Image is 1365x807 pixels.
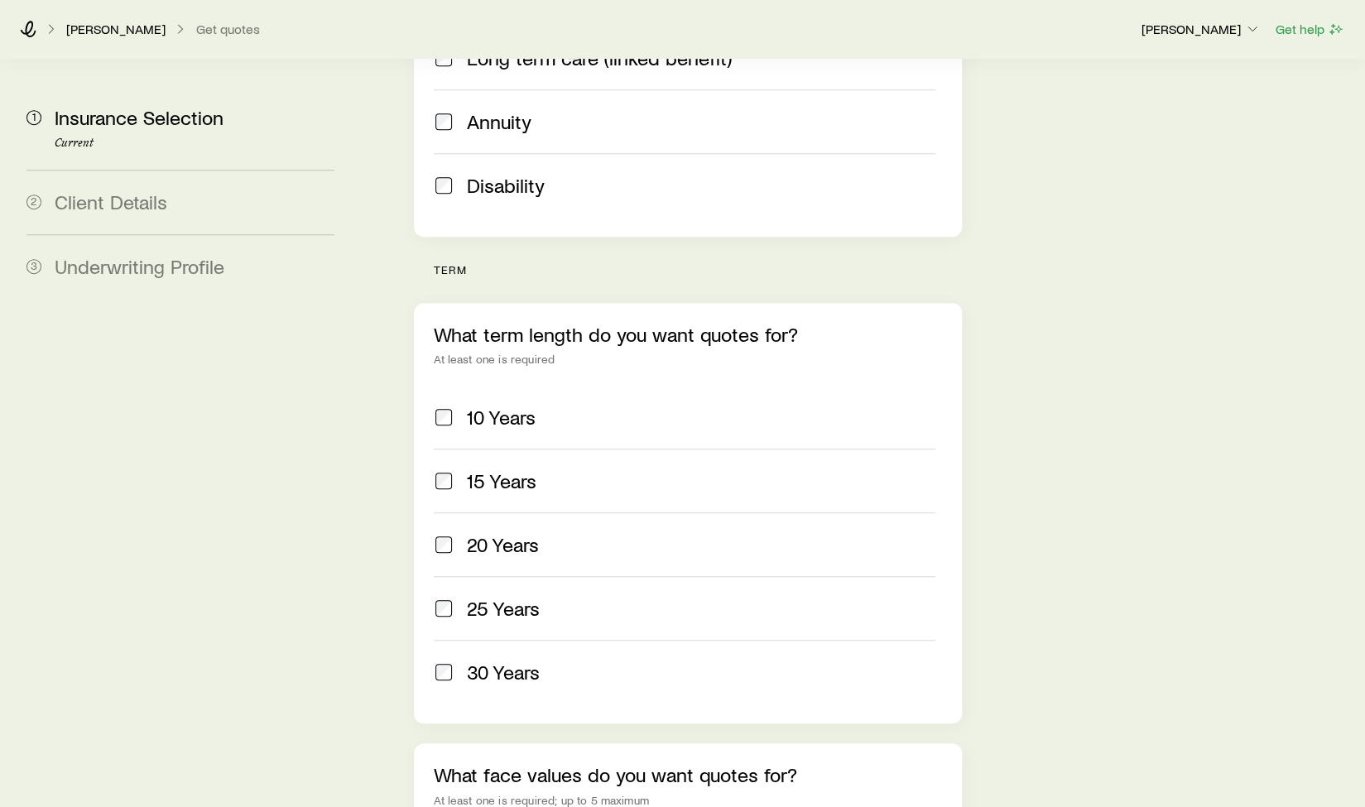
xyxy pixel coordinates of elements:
[467,660,540,684] span: 30 Years
[467,469,536,492] span: 15 Years
[55,254,224,278] span: Underwriting Profile
[434,353,941,366] div: At least one is required
[435,600,452,617] input: 25 Years
[467,533,539,556] span: 20 Years
[66,21,166,37] p: [PERSON_NAME]
[26,195,41,209] span: 2
[55,137,334,150] p: Current
[467,406,536,429] span: 10 Years
[467,174,545,197] span: Disability
[1142,21,1261,37] p: [PERSON_NAME]
[467,110,531,133] span: Annuity
[434,263,961,276] p: term
[26,110,41,125] span: 1
[435,473,452,489] input: 15 Years
[434,794,941,807] div: At least one is required; up to 5 maximum
[55,105,223,129] span: Insurance Selection
[435,664,452,680] input: 30 Years
[26,259,41,274] span: 3
[55,190,167,214] span: Client Details
[467,597,540,620] span: 25 Years
[434,323,941,346] p: What term length do you want quotes for?
[434,762,797,786] label: What face values do you want quotes for?
[1275,20,1345,39] button: Get help
[1141,20,1262,40] button: [PERSON_NAME]
[435,409,452,425] input: 10 Years
[435,113,452,130] input: Annuity
[195,22,261,37] button: Get quotes
[435,177,452,194] input: Disability
[435,536,452,553] input: 20 Years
